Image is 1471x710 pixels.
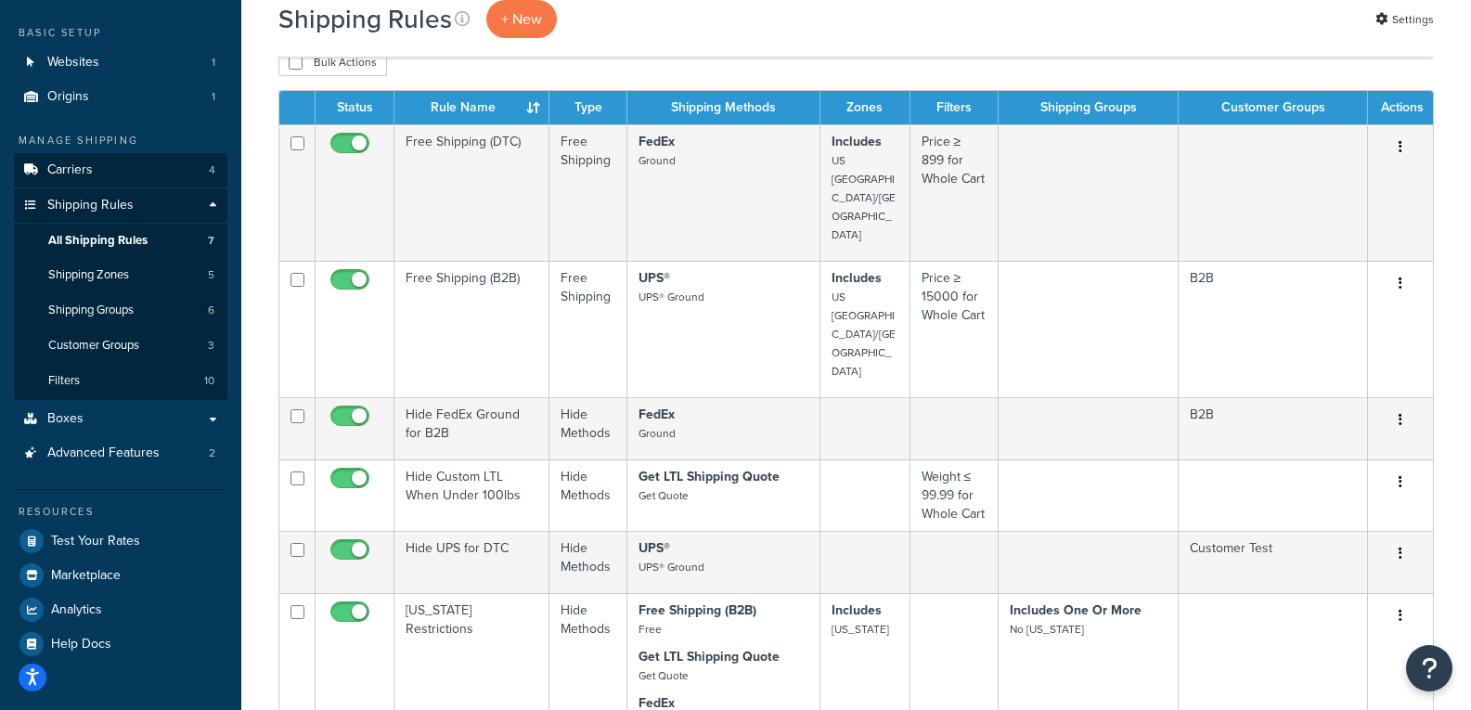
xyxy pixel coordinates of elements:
[14,364,227,398] li: Filters
[48,233,148,249] span: All Shipping Rules
[639,538,670,558] strong: UPS®
[14,188,227,400] li: Shipping Rules
[549,124,627,261] td: Free Shipping
[14,133,227,148] div: Manage Shipping
[208,303,214,318] span: 6
[832,621,889,638] small: [US_STATE]
[14,293,227,328] li: Shipping Groups
[910,91,999,124] th: Filters
[1179,261,1367,397] td: B2B
[832,152,896,243] small: US [GEOGRAPHIC_DATA]/[GEOGRAPHIC_DATA]
[549,531,627,593] td: Hide Methods
[910,124,999,261] td: Price ≥ 899 for Whole Cart
[394,91,549,124] th: Rule Name : activate to sort column ascending
[627,91,820,124] th: Shipping Methods
[14,436,227,471] li: Advanced Features
[1179,397,1367,459] td: B2B
[212,89,215,105] span: 1
[51,637,111,652] span: Help Docs
[1179,91,1367,124] th: Customer Groups
[14,593,227,626] li: Analytics
[1375,6,1434,32] a: Settings
[48,303,134,318] span: Shipping Groups
[14,153,227,187] a: Carriers 4
[1179,531,1367,593] td: Customer Test
[394,261,549,397] td: Free Shipping (B2B)
[832,132,882,151] strong: Includes
[639,405,675,424] strong: FedEx
[47,162,93,178] span: Carriers
[639,425,676,442] small: Ground
[639,600,756,620] strong: Free Shipping (B2B)
[14,627,227,661] a: Help Docs
[1010,600,1142,620] strong: Includes One Or More
[278,48,387,76] button: Bulk Actions
[910,459,999,531] td: Weight ≤ 99.99 for Whole Cart
[14,329,227,363] a: Customer Groups 3
[394,459,549,531] td: Hide Custom LTL When Under 100lbs
[639,559,704,575] small: UPS® Ground
[1406,645,1452,691] button: Open Resource Center
[14,80,227,114] a: Origins 1
[832,289,896,380] small: US [GEOGRAPHIC_DATA]/[GEOGRAPHIC_DATA]
[549,261,627,397] td: Free Shipping
[549,91,627,124] th: Type
[1010,621,1084,638] small: No [US_STATE]
[549,397,627,459] td: Hide Methods
[14,188,227,223] a: Shipping Rules
[1368,91,1433,124] th: Actions
[832,600,882,620] strong: Includes
[14,224,227,258] a: All Shipping Rules 7
[48,267,129,283] span: Shipping Zones
[14,524,227,558] a: Test Your Rates
[14,80,227,114] li: Origins
[639,289,704,305] small: UPS® Ground
[14,436,227,471] a: Advanced Features 2
[14,153,227,187] li: Carriers
[14,224,227,258] li: All Shipping Rules
[14,559,227,592] a: Marketplace
[316,91,394,124] th: Status
[14,329,227,363] li: Customer Groups
[639,132,675,151] strong: FedEx
[47,445,160,461] span: Advanced Features
[639,487,689,504] small: Get Quote
[208,267,214,283] span: 5
[14,25,227,41] div: Basic Setup
[204,373,214,389] span: 10
[910,261,999,397] td: Price ≥ 15000 for Whole Cart
[208,338,214,354] span: 3
[394,531,549,593] td: Hide UPS for DTC
[47,55,99,71] span: Websites
[14,258,227,292] a: Shipping Zones 5
[47,89,89,105] span: Origins
[549,459,627,531] td: Hide Methods
[394,397,549,459] td: Hide FedEx Ground for B2B
[14,258,227,292] li: Shipping Zones
[51,568,121,584] span: Marketplace
[212,55,215,71] span: 1
[14,293,227,328] a: Shipping Groups 6
[639,152,676,169] small: Ground
[14,45,227,80] a: Websites 1
[999,91,1180,124] th: Shipping Groups
[639,467,780,486] strong: Get LTL Shipping Quote
[48,373,80,389] span: Filters
[51,534,140,549] span: Test Your Rates
[639,647,780,666] strong: Get LTL Shipping Quote
[14,504,227,520] div: Resources
[820,91,910,124] th: Zones
[209,445,215,461] span: 2
[209,162,215,178] span: 4
[48,338,139,354] span: Customer Groups
[47,198,134,213] span: Shipping Rules
[832,268,882,288] strong: Includes
[208,233,214,249] span: 7
[639,621,662,638] small: Free
[51,602,102,618] span: Analytics
[47,411,84,427] span: Boxes
[14,402,227,436] a: Boxes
